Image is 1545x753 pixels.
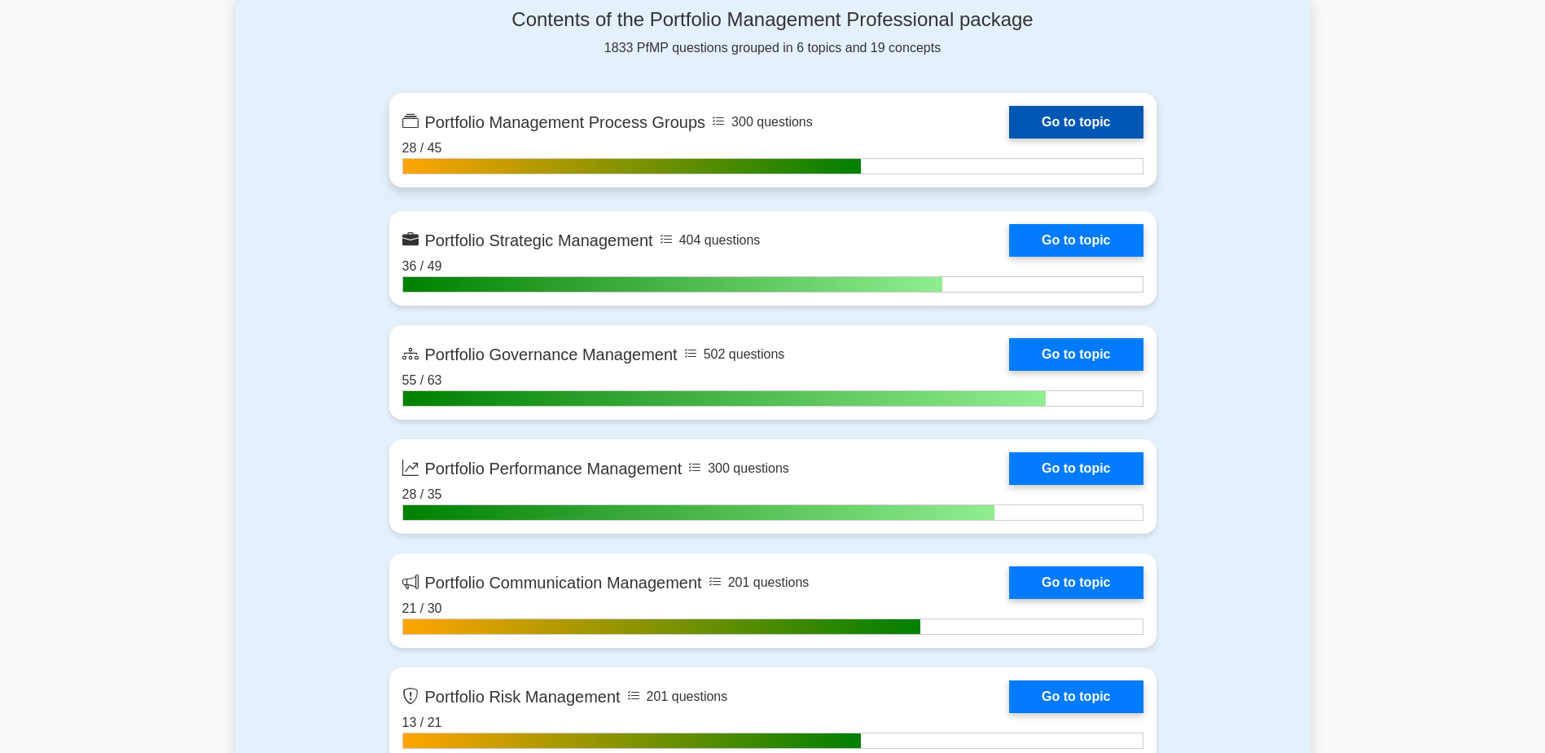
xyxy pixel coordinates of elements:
a: Go to topic [1009,680,1143,713]
div: 1833 PfMP questions grouped in 6 topics and 19 concepts [389,8,1157,58]
a: Go to topic [1009,452,1143,485]
a: Go to topic [1009,224,1143,257]
h4: Contents of the Portfolio Management Professional package [389,8,1157,32]
a: Go to topic [1009,338,1143,371]
a: Go to topic [1009,106,1143,139]
a: Go to topic [1009,566,1143,599]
